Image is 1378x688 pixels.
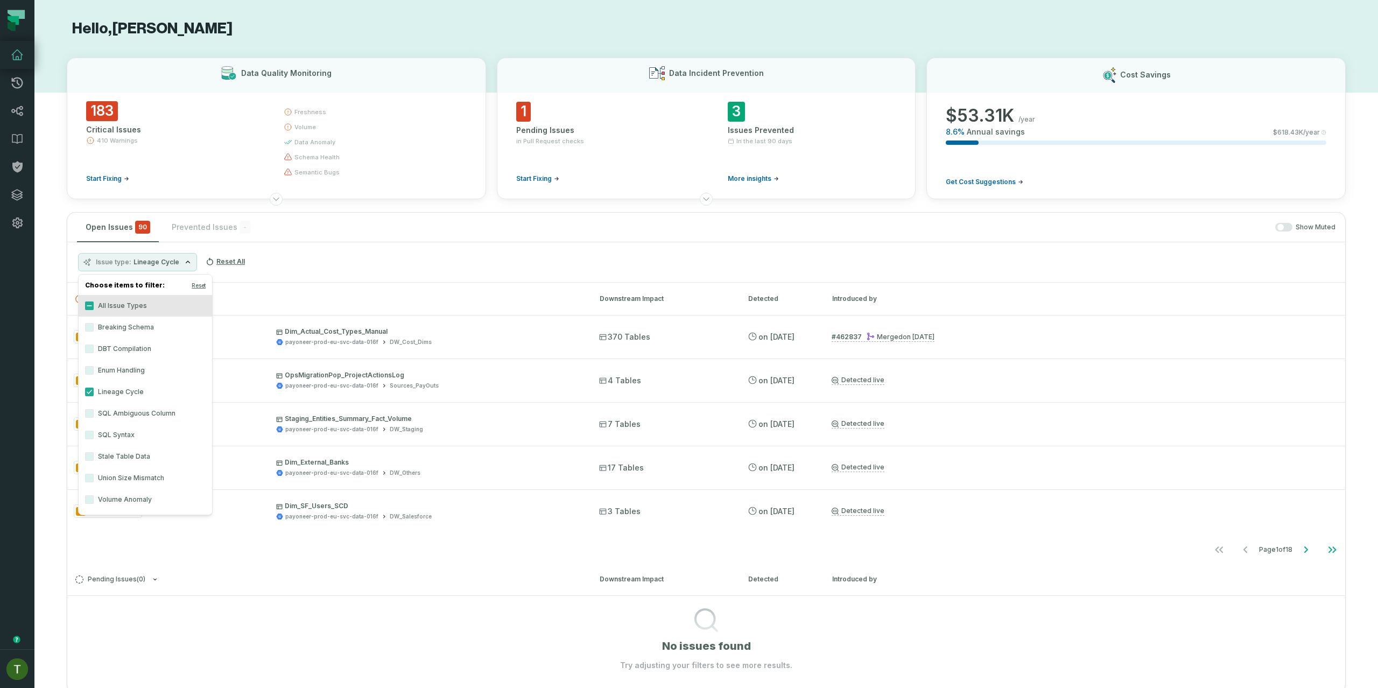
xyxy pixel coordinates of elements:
div: Show Muted [263,223,1335,232]
div: Issues Prevented [728,125,896,136]
label: Lineage Cycle [79,381,212,403]
div: Introduced by [832,574,1337,584]
div: DW_Salesforce [390,513,432,521]
label: Enum Handling [79,360,212,381]
span: critical issues and errors combined [135,221,150,234]
button: All Issue Types [85,301,94,310]
relative-time: Jul 14, 2025, 1:02 PM GMT+3 [758,332,795,341]
a: #462837Merged[DATE] 1:02:33 PM [832,332,934,342]
span: More insights [728,174,771,183]
span: Start Fixing [516,174,552,183]
div: Introduced by [832,294,1337,304]
p: OpsMigrationPop_ProjectActionsLog [276,371,580,380]
button: Volume Anomaly [85,495,94,504]
div: payoneer-prod-eu-svc-data-016f [285,469,378,477]
button: Breaking Schema [85,323,94,332]
h3: Cost Savings [1120,69,1171,80]
a: Detected live [832,376,884,385]
relative-time: Jul 8, 2025, 2:44 PM GMT+3 [758,419,795,429]
button: Go to last page [1319,539,1345,560]
span: 1 [516,102,531,122]
span: Annual savings [967,127,1025,137]
label: Stale Table Data [79,446,212,467]
button: Stale Table Data [85,452,94,461]
span: Issue Type [74,461,141,474]
span: Severity [76,507,86,516]
button: Lineage Cycle [85,388,94,396]
span: Issue Type [74,417,141,431]
button: Pending Issues(0) [75,575,580,584]
button: Go to first page [1206,539,1232,560]
h3: Data Quality Monitoring [241,68,332,79]
button: Data Incident Prevention1Pending Issuesin Pull Request checksStart Fixing3Issues PreventedIn the ... [497,58,916,199]
span: 410 Warnings [97,136,138,145]
span: Severity [76,333,88,341]
div: payoneer-prod-eu-svc-data-016f [285,338,378,346]
div: Detected [748,574,813,584]
label: SQL Syntax [79,424,212,446]
label: SQL Ambiguous Column [79,403,212,424]
span: Severity [76,464,85,472]
button: Reset All [201,253,249,270]
span: $ 53.31K [946,105,1014,127]
span: Get Cost Suggestions [946,178,1016,186]
button: Data Quality Monitoring183Critical Issues410 WarningsStart Fixingfreshnessvolumedata anomalyschem... [67,58,486,199]
span: Issue Type [74,374,143,387]
div: DW_Staging [390,425,423,433]
button: Go to next page [1293,539,1319,560]
button: SQL Ambiguous Column [85,409,94,418]
a: More insights [728,174,779,183]
span: semantic bugs [294,168,340,177]
span: 17 Tables [599,462,644,473]
label: DBT Compilation [79,338,212,360]
button: Reset [192,281,206,290]
button: Enum Handling [85,366,94,375]
button: Go to previous page [1233,539,1259,560]
nav: pagination [67,539,1345,560]
button: Cost Savings$53.31K/year8.6%Annual savings$618.43K/yearGet Cost Suggestions [926,58,1346,199]
span: 370 Tables [599,332,650,342]
label: Union Size Mismatch [79,467,212,489]
h1: Hello, [PERSON_NAME] [67,19,1346,38]
span: 7 Tables [599,419,641,430]
button: Live Issues(90) [75,295,580,303]
p: Staging_Entities_Summary_Fact_Volume [276,415,580,423]
span: Lineage Cycle [133,258,179,266]
p: Dim_External_Banks [276,458,580,467]
relative-time: Jul 8, 2025, 2:44 PM GMT+3 [758,507,795,516]
span: Issue type [96,258,131,266]
button: Union Size Mismatch [85,474,94,482]
span: 3 [728,102,745,122]
p: Dim_Actual_Cost_Types_Manual [276,327,580,336]
div: Pending Issues(0) [67,595,1345,671]
div: Sources_PayOuts [390,382,439,390]
span: 3 Tables [599,506,641,517]
button: Issue typeLineage Cycle [78,253,197,271]
p: Try adjusting your filters to see more results. [620,660,792,671]
div: Detected [748,294,813,304]
div: Downstream Impact [600,574,729,584]
label: Breaking Schema [79,317,212,338]
h4: Choose items to filter: [79,279,212,295]
span: data anomaly [294,138,335,146]
span: 183 [86,101,118,121]
label: Volume Anomaly [79,489,212,510]
span: In the last 90 days [736,137,792,145]
span: /year [1018,115,1035,124]
span: Issue Type [74,504,142,518]
span: Severity [76,420,85,429]
span: 4 Tables [599,375,641,386]
button: Open Issues [77,213,159,242]
div: Downstream Impact [600,294,729,304]
div: payoneer-prod-eu-svc-data-016f [285,513,378,521]
relative-time: Jul 14, 2025, 1:02 PM GMT+3 [903,333,934,341]
a: Detected live [832,419,884,429]
h1: No issues found [662,638,751,654]
div: DW_Others [390,469,420,477]
div: Merged [866,333,934,341]
relative-time: Jul 8, 2025, 2:44 PM GMT+3 [758,463,795,472]
span: in Pull Request checks [516,137,584,145]
span: schema health [294,153,340,162]
span: Pending Issues ( 0 ) [75,575,145,584]
ul: Page 1 of 18 [1206,539,1345,560]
